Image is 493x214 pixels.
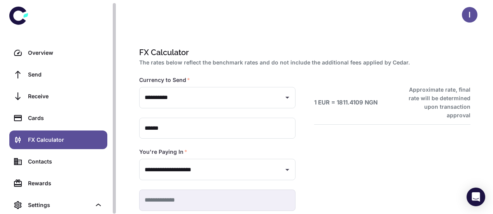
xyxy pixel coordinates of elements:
[28,49,103,57] div: Overview
[314,98,378,107] h6: 1 EUR = 1811.4109 NGN
[139,76,190,84] label: Currency to Send
[28,157,103,166] div: Contacts
[400,85,470,120] h6: Approximate rate, final rate will be determined upon transaction approval
[28,92,103,101] div: Receive
[139,148,187,156] label: You're Paying In
[28,114,103,122] div: Cards
[9,174,107,193] a: Rewards
[282,164,293,175] button: Open
[28,70,103,79] div: Send
[467,188,485,206] div: Open Intercom Messenger
[28,136,103,144] div: FX Calculator
[282,92,293,103] button: Open
[9,65,107,84] a: Send
[28,201,91,209] div: Settings
[28,179,103,188] div: Rewards
[139,47,467,58] h1: FX Calculator
[9,130,107,149] a: FX Calculator
[9,109,107,127] a: Cards
[9,43,107,62] a: Overview
[9,87,107,106] a: Receive
[462,7,477,23] button: I
[9,152,107,171] a: Contacts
